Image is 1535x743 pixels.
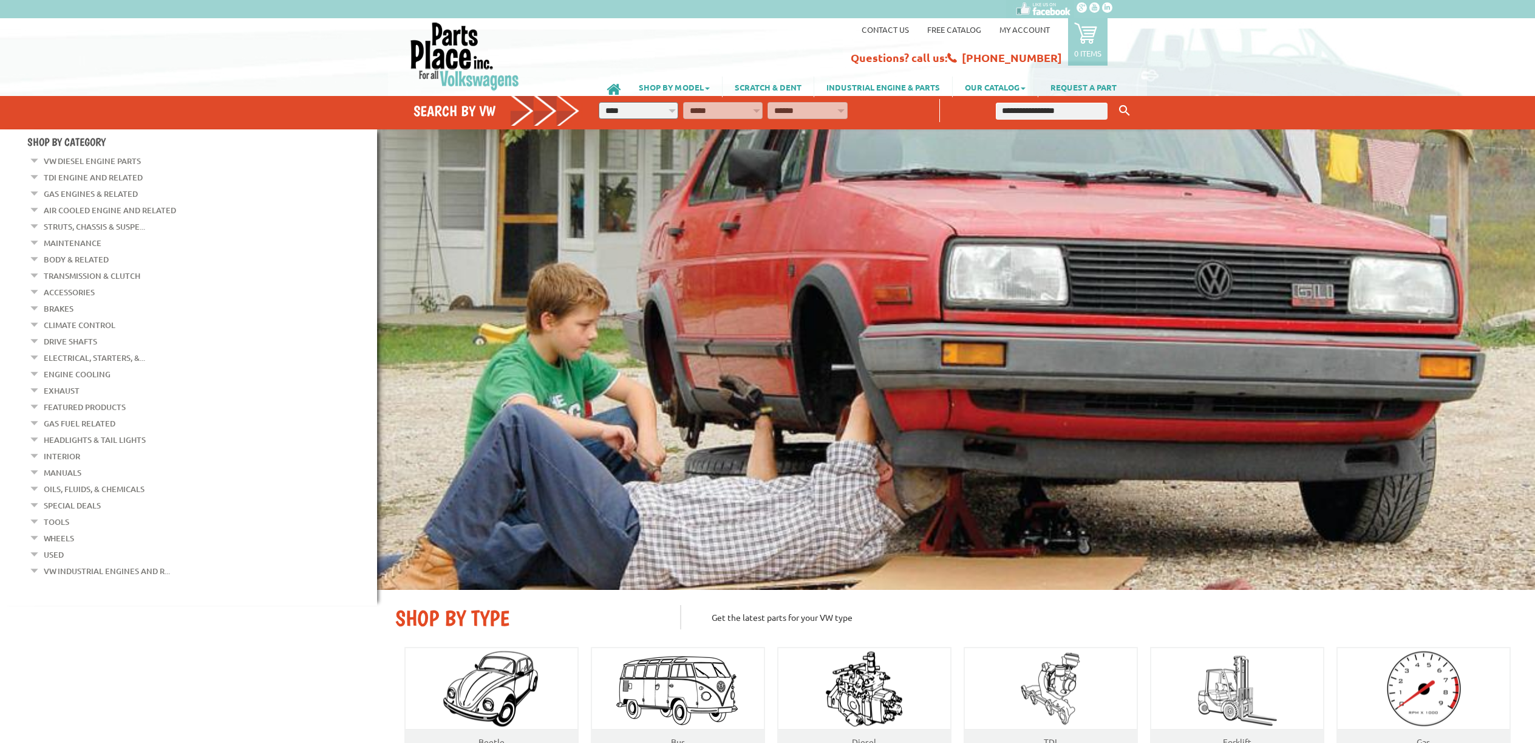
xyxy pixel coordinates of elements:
a: Used [44,547,64,563]
a: Drive Shafts [44,334,97,349]
button: Keyword Search [1115,101,1134,121]
a: Transmission & Clutch [44,268,140,284]
a: Struts, Chassis & Suspe... [44,219,145,235]
h4: Shop By Category [27,135,377,148]
a: Climate Control [44,317,115,333]
a: Accessories [44,284,95,300]
a: Free Catalog [927,24,981,35]
img: Beatle [431,648,553,730]
a: Body & Related [44,252,109,267]
img: Forklift [1194,648,1279,730]
a: VW Diesel Engine Parts [44,153,141,169]
a: Manuals [44,465,81,481]
a: TDI Engine and Related [44,169,143,185]
a: INDUSTRIAL ENGINE & PARTS [814,77,952,97]
a: OUR CATALOG [953,77,1038,97]
a: Maintenance [44,235,101,251]
a: Headlights & Tail Lights [44,432,146,448]
h2: SHOP BY TYPE [395,605,662,631]
img: Parts Place Inc! [409,21,520,91]
a: Gas Fuel Related [44,416,115,431]
a: 0 items [1068,18,1108,66]
a: Interior [44,448,80,464]
a: Oils, Fluids, & Chemicals [44,481,145,497]
img: Bus [613,651,742,727]
a: VW Industrial Engines and R... [44,563,170,579]
a: SHOP BY MODEL [627,77,722,97]
a: SCRATCH & DENT [723,77,814,97]
a: Special Deals [44,498,101,513]
img: First slide [900x500] [377,129,1535,590]
a: Brakes [44,301,73,317]
a: Electrical, Starters, &... [44,350,145,366]
a: Air Cooled Engine and Related [44,202,176,218]
a: Wheels [44,530,74,546]
img: Diesel [820,648,908,730]
a: My Account [999,24,1050,35]
a: REQUEST A PART [1038,77,1129,97]
p: Get the latest parts for your VW type [680,605,1517,629]
a: Contact us [862,24,909,35]
a: Exhaust [44,383,80,399]
a: Engine Cooling [44,366,111,382]
h4: Search by VW [414,102,580,120]
p: 0 items [1074,48,1101,58]
a: Gas Engines & Related [44,186,138,202]
a: Tools [44,514,69,530]
img: TDI [1011,648,1090,730]
a: Featured Products [44,399,126,415]
img: Gas [1375,648,1472,730]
